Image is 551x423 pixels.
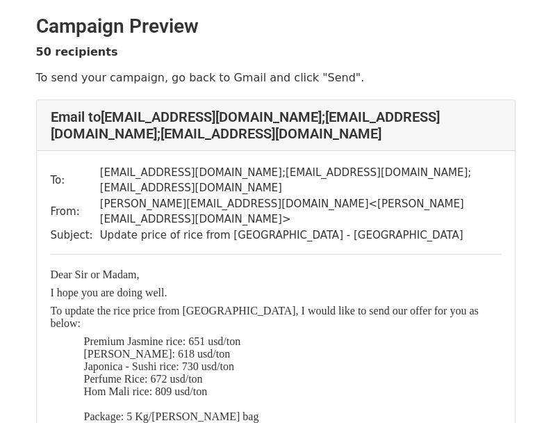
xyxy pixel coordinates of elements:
[51,109,501,142] h4: Email to [EMAIL_ADDRESS][DOMAIN_NAME] ; [EMAIL_ADDRESS][DOMAIN_NAME] ; [EMAIL_ADDRESS][DOMAIN_NAME]
[84,373,203,385] span: Perfume Rice: 672 usd/ton
[51,165,100,196] td: To:
[100,165,501,196] td: [EMAIL_ADDRESS][DOMAIN_NAME] ; [EMAIL_ADDRESS][DOMAIN_NAME] ; [EMAIL_ADDRESS][DOMAIN_NAME]
[100,228,501,244] td: Update price of rice from [GEOGRAPHIC_DATA] - [GEOGRAPHIC_DATA]
[51,269,140,280] span: Dear Sir or Madam,
[84,410,259,422] span: Package: 5 Kg/[PERSON_NAME] bag
[51,228,100,244] td: Subject:
[51,196,100,228] td: From:
[100,196,501,228] td: [PERSON_NAME][EMAIL_ADDRESS][DOMAIN_NAME] < [PERSON_NAME][EMAIL_ADDRESS][DOMAIN_NAME] >
[51,287,167,298] span: I hope you are doing well.
[84,348,231,360] span: [PERSON_NAME]: 618 usd/ton
[84,385,208,397] span: Hom Mali rice: 809 usd/ton
[51,305,479,329] span: To update the rice price from [GEOGRAPHIC_DATA], I would like to send our offer for you as below:
[84,335,241,347] span: Premium Jasmine rice: 651 usd/ton
[36,15,516,38] h2: Campaign Preview
[84,360,234,372] span: Japonica - Sushi rice: 730 usd/ton
[36,45,118,58] strong: 50 recipients
[36,70,516,85] p: To send your campaign, go back to Gmail and click "Send".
